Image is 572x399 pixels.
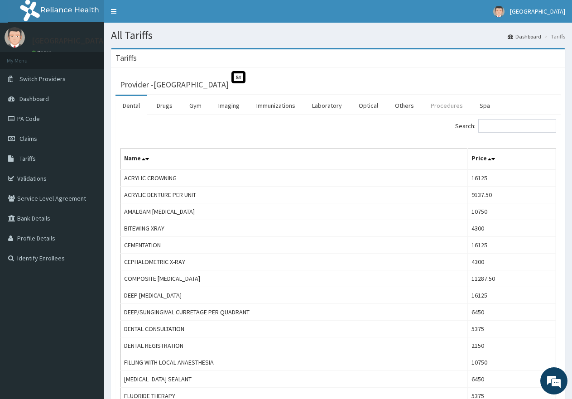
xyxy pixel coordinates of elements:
[120,270,468,287] td: COMPOSITE [MEDICAL_DATA]
[5,247,173,279] textarea: Type your message and hit 'Enter'
[120,220,468,237] td: BITEWING XRAY
[32,49,53,56] a: Online
[508,33,541,40] a: Dashboard
[120,337,468,354] td: DENTAL REGISTRATION
[542,33,565,40] li: Tariffs
[19,135,37,143] span: Claims
[455,119,556,133] label: Search:
[468,149,556,170] th: Price
[468,354,556,371] td: 10750
[493,6,505,17] img: User Image
[19,75,66,83] span: Switch Providers
[182,96,209,115] a: Gym
[510,7,565,15] span: [GEOGRAPHIC_DATA]
[120,321,468,337] td: DENTAL CONSULTATION
[120,149,468,170] th: Name
[120,254,468,270] td: CEPHALOMETRIC X-RAY
[468,203,556,220] td: 10750
[120,371,468,388] td: [MEDICAL_DATA] SEALANT
[120,81,229,89] h3: Provider - [GEOGRAPHIC_DATA]
[423,96,470,115] a: Procedures
[120,304,468,321] td: DEEP/SUNGINGIVAL CURRETAGE PER QUADRANT
[115,54,137,62] h3: Tariffs
[120,287,468,304] td: DEEP [MEDICAL_DATA]
[388,96,421,115] a: Others
[468,169,556,187] td: 16125
[351,96,385,115] a: Optical
[249,96,303,115] a: Immunizations
[468,254,556,270] td: 4300
[149,5,170,26] div: Minimize live chat window
[120,237,468,254] td: CEMENTATION
[468,321,556,337] td: 5375
[47,51,152,62] div: Chat with us now
[19,95,49,103] span: Dashboard
[468,287,556,304] td: 16125
[17,45,37,68] img: d_794563401_company_1708531726252_794563401
[120,203,468,220] td: AMALGAM [MEDICAL_DATA]
[19,154,36,163] span: Tariffs
[111,29,565,41] h1: All Tariffs
[231,71,245,83] span: St
[149,96,180,115] a: Drugs
[32,37,106,45] p: [GEOGRAPHIC_DATA]
[120,169,468,187] td: ACRYLIC CROWNING
[478,119,556,133] input: Search:
[468,237,556,254] td: 16125
[5,27,25,48] img: User Image
[115,96,147,115] a: Dental
[472,96,497,115] a: Spa
[305,96,349,115] a: Laboratory
[53,114,125,206] span: We're online!
[468,270,556,287] td: 11287.50
[120,354,468,371] td: FILLING WITH LOCAL ANAESTHESIA
[211,96,247,115] a: Imaging
[468,187,556,203] td: 9137.50
[468,371,556,388] td: 6450
[468,337,556,354] td: 2150
[468,220,556,237] td: 4300
[468,304,556,321] td: 6450
[120,187,468,203] td: ACRYLIC DENTURE PER UNIT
